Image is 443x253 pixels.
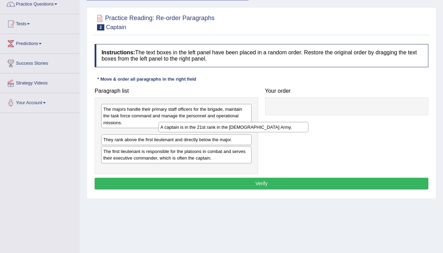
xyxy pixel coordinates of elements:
a: Tests [0,14,79,31]
div: They rank above the first lieutenant and directly below the major. [101,134,251,145]
h4: Paragraph list [95,88,258,94]
div: * Move & order all paragraphs in the right field [95,76,199,82]
h4: Your order [265,88,428,94]
small: Captain [106,24,126,30]
div: The majors handle their primary staff officers for the brigade, maintain the task force command a... [101,104,251,128]
a: Predictions [0,34,79,51]
button: Verify [95,178,428,189]
b: Instructions: [101,49,135,55]
h4: The text boxes in the left panel have been placed in a random order. Restore the original order b... [95,44,428,67]
a: Success Stories [0,54,79,71]
span: 2 [97,24,104,30]
a: Your Account [0,93,79,110]
a: Strategy Videos [0,73,79,91]
div: The first lieutenant is responsible for the platoons in combat and serves their executive command... [101,146,251,163]
div: A captain is in the 21st rank in the [DEMOGRAPHIC_DATA] Army. [158,122,309,132]
h2: Practice Reading: Re-order Paragraphs [95,13,214,30]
